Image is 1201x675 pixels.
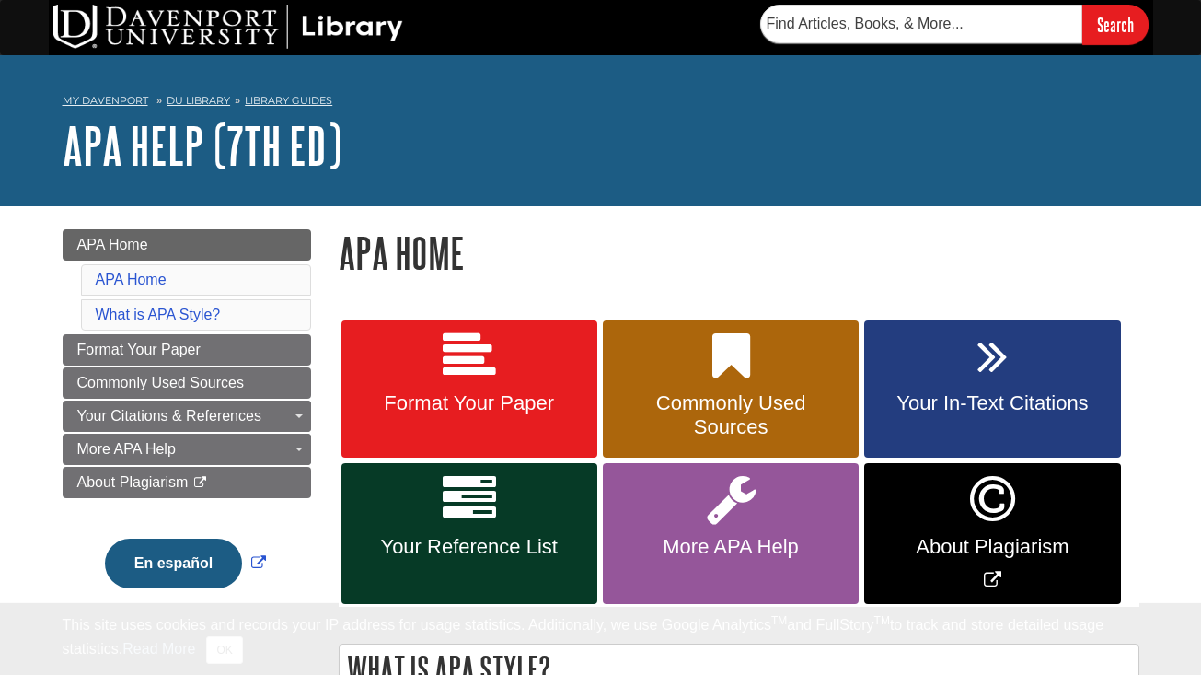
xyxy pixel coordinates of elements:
[63,229,311,261] a: APA Home
[341,320,597,459] a: Format Your Paper
[77,342,201,357] span: Format Your Paper
[878,391,1106,415] span: Your In-Text Citations
[53,5,403,49] img: DU Library
[192,477,208,489] i: This link opens in a new window
[63,367,311,399] a: Commonly Used Sources
[77,441,176,457] span: More APA Help
[63,229,311,620] div: Guide Page Menu
[77,474,189,490] span: About Plagiarism
[100,555,271,571] a: Link opens in new window
[96,307,221,322] a: What is APA Style?
[77,375,244,390] span: Commonly Used Sources
[63,401,311,432] a: Your Citations & References
[603,320,859,459] a: Commonly Used Sources
[63,88,1139,118] nav: breadcrumb
[105,539,242,588] button: En español
[122,641,195,657] a: Read More
[617,391,845,439] span: Commonly Used Sources
[341,463,597,604] a: Your Reference List
[355,391,583,415] span: Format Your Paper
[245,94,332,107] a: Library Guides
[63,467,311,498] a: About Plagiarism
[96,272,167,287] a: APA Home
[617,535,845,559] span: More APA Help
[1082,5,1149,44] input: Search
[63,117,341,174] a: APA Help (7th Ed)
[339,229,1139,276] h1: APA Home
[77,237,148,252] span: APA Home
[206,636,242,664] button: Close
[864,320,1120,459] a: Your In-Text Citations
[760,5,1149,44] form: Searches DU Library's articles, books, and more
[63,434,311,465] a: More APA Help
[77,408,261,424] span: Your Citations & References
[864,463,1120,604] a: Link opens in new window
[63,93,148,109] a: My Davenport
[63,334,311,366] a: Format Your Paper
[760,5,1082,43] input: Find Articles, Books, & More...
[603,463,859,604] a: More APA Help
[355,535,583,559] span: Your Reference List
[878,535,1106,559] span: About Plagiarism
[167,94,230,107] a: DU Library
